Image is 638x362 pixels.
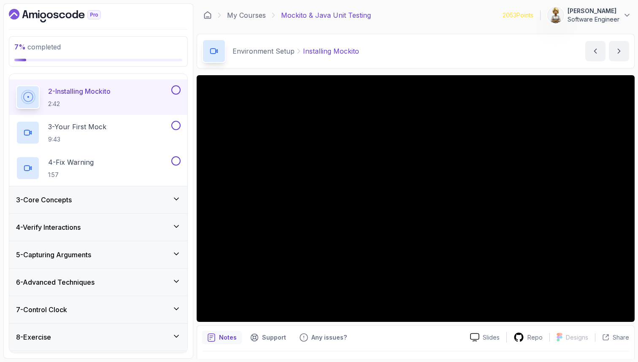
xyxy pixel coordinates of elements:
p: Slides [483,333,500,342]
a: Slides [463,333,506,342]
button: notes button [202,331,242,344]
button: 3-Your First Mock9:43 [16,121,181,144]
button: Feedback button [295,331,352,344]
button: Share [595,333,629,342]
p: Installing Mockito [303,46,359,56]
h3: 5 - Capturing Arguments [16,250,91,260]
button: 5-Capturing Arguments [9,241,187,268]
button: previous content [585,41,606,61]
p: 4 - Fix Warning [48,157,94,167]
span: completed [14,43,61,51]
p: Support [262,333,286,342]
button: 4-Fix Warning1:57 [16,156,181,180]
button: 2-Installing Mockito2:42 [16,85,181,109]
p: Notes [219,333,237,342]
p: Software Engineer [568,15,619,24]
a: Repo [507,332,549,343]
p: 9:43 [48,135,106,144]
a: My Courses [227,10,266,20]
button: 3-Core Concepts [9,186,187,213]
h3: 7 - Control Clock [16,305,67,315]
a: Dashboard [9,9,120,22]
p: 3 - Your First Mock [48,122,106,132]
p: 2:42 [48,100,111,108]
button: 8-Exercise [9,324,187,351]
h3: 8 - Exercise [16,332,51,342]
span: 7 % [14,43,26,51]
button: next content [609,41,629,61]
p: Share [613,333,629,342]
p: Any issues? [311,333,347,342]
p: 1:57 [48,171,94,179]
iframe: 2 - Installing Mockito [197,75,635,322]
img: user profile image [548,7,564,23]
p: Mockito & Java Unit Testing [281,10,371,20]
a: Dashboard [203,11,212,19]
button: user profile image[PERSON_NAME]Software Engineer [547,7,631,24]
h3: 3 - Core Concepts [16,195,72,205]
p: Repo [527,333,543,342]
h3: 6 - Advanced Techniques [16,277,95,287]
button: Support button [245,331,291,344]
p: 2053 Points [503,11,533,19]
button: 7-Control Clock [9,296,187,323]
p: Environment Setup [232,46,295,56]
p: Designs [566,333,588,342]
p: 2 - Installing Mockito [48,86,111,96]
button: 4-Verify Interactions [9,214,187,241]
h3: 4 - Verify Interactions [16,222,81,232]
button: 6-Advanced Techniques [9,269,187,296]
p: [PERSON_NAME] [568,7,619,15]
